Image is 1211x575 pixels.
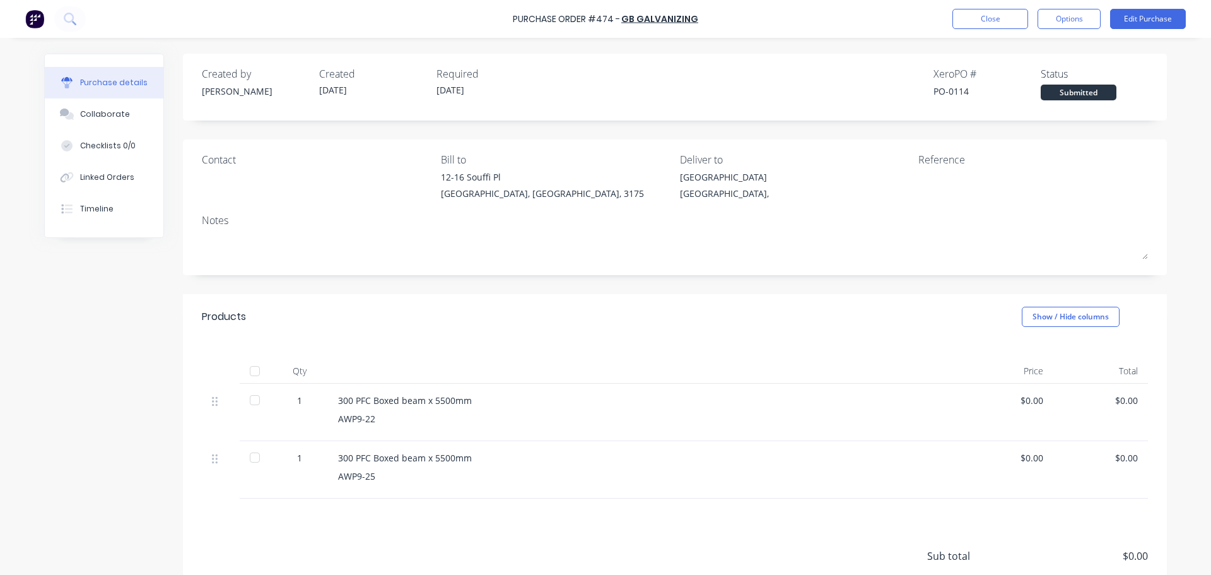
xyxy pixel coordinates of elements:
div: Total [1053,359,1148,384]
div: Required [436,66,544,81]
div: 300 PFC Boxed beam x 5500mm [338,451,949,465]
button: Checklists 0/0 [45,130,163,162]
div: Xero PO # [933,66,1041,81]
div: Collaborate [80,109,130,120]
button: Options [1038,9,1101,29]
div: Purchase details [80,77,148,88]
div: Linked Orders [80,172,134,183]
div: Timeline [80,203,114,215]
div: Created by [202,66,309,81]
div: Reference [918,152,1148,167]
div: $0.00 [1063,451,1138,465]
div: $0.00 [969,451,1043,465]
div: Price [959,359,1053,384]
div: Submitted [1041,85,1116,100]
div: Bill to [441,152,670,167]
div: AWP9-22 [338,412,949,425]
div: Notes [202,213,1148,228]
div: PO-0114 [933,85,1041,98]
span: Sub total [927,548,1022,564]
div: Qty [271,359,328,384]
button: Collaborate [45,98,163,130]
div: $0.00 [969,394,1043,407]
button: Timeline [45,193,163,225]
div: 12-16 Souffi Pl [441,170,644,184]
button: Show / Hide columns [1022,307,1120,327]
div: [PERSON_NAME] [202,85,309,98]
div: [GEOGRAPHIC_DATA] [680,170,769,184]
div: Contact [202,152,431,167]
span: $0.00 [1022,548,1148,564]
div: $0.00 [1063,394,1138,407]
div: Created [319,66,426,81]
img: Factory [25,9,44,28]
div: 1 [281,451,318,465]
button: Linked Orders [45,162,163,193]
div: 300 PFC Boxed beam x 5500mm [338,394,949,407]
button: Close [952,9,1028,29]
div: Deliver to [680,152,910,167]
div: 1 [281,394,318,407]
div: Purchase Order #474 - [513,13,620,26]
button: Purchase details [45,67,163,98]
div: Products [202,309,246,324]
div: [GEOGRAPHIC_DATA], [680,187,769,200]
div: Checklists 0/0 [80,140,136,151]
div: Status [1041,66,1148,81]
button: Edit Purchase [1110,9,1186,29]
div: [GEOGRAPHIC_DATA], [GEOGRAPHIC_DATA], 3175 [441,187,644,200]
a: GB GALVANIZING [621,13,698,25]
div: AWP9-25 [338,470,949,483]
